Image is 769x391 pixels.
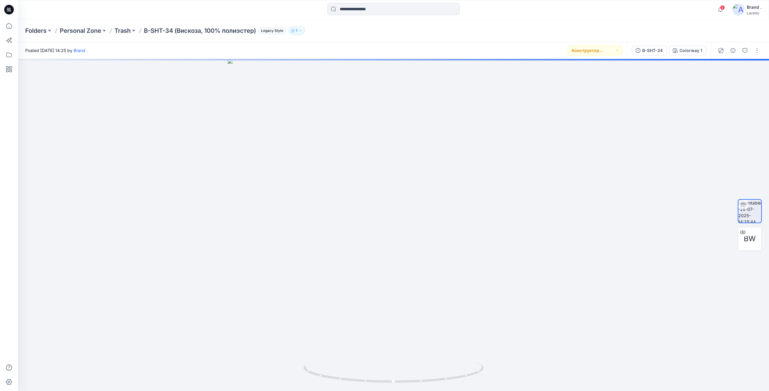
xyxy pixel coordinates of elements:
button: Colorway 1 [669,46,706,55]
span: Legacy Style [258,27,286,34]
div: Brand . [747,4,761,11]
button: Details [728,46,738,55]
p: B-SHT-34 (Вискоза, 100% полиэстер) [144,26,256,35]
span: Posted [DATE] 14:25 by [25,47,88,54]
div: Colorway 1 [679,47,702,54]
a: Brand . [74,48,88,53]
span: BW [744,233,756,244]
div: Laretto [747,11,761,15]
a: Folders [25,26,47,35]
a: Personal Zone [60,26,101,35]
button: Legacy Style [256,26,286,35]
img: turntable-28-07-2025-14:25:44 [738,200,761,223]
div: B-SHT-34 [642,47,663,54]
img: avatar [732,4,744,16]
a: Trash [114,26,131,35]
button: B-SHT-34 [632,46,667,55]
span: 5 [720,5,725,10]
button: 1 [288,26,305,35]
p: 1 [296,27,297,34]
